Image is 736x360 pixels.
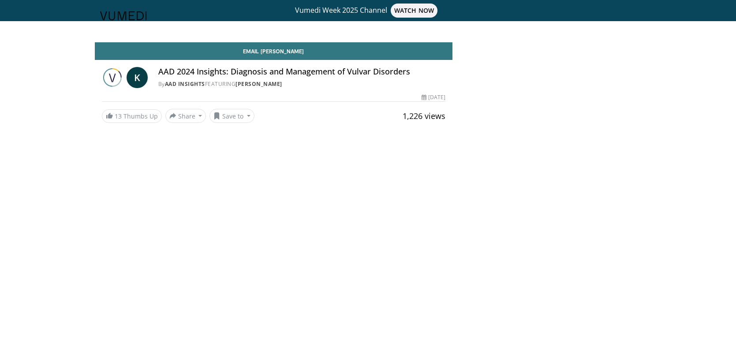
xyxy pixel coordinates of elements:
[102,67,123,88] img: AAD Insights
[209,109,254,123] button: Save to
[100,11,147,20] img: VuMedi Logo
[102,109,162,123] a: 13 Thumbs Up
[158,67,446,77] h4: AAD 2024 Insights: Diagnosis and Management of Vulvar Disorders
[165,109,206,123] button: Share
[235,80,282,88] a: [PERSON_NAME]
[95,42,453,60] a: Email [PERSON_NAME]
[158,80,446,88] div: By FEATURING
[403,111,445,121] span: 1,226 views
[165,80,205,88] a: AAD Insights
[115,112,122,120] span: 13
[422,93,445,101] div: [DATE]
[127,67,148,88] a: K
